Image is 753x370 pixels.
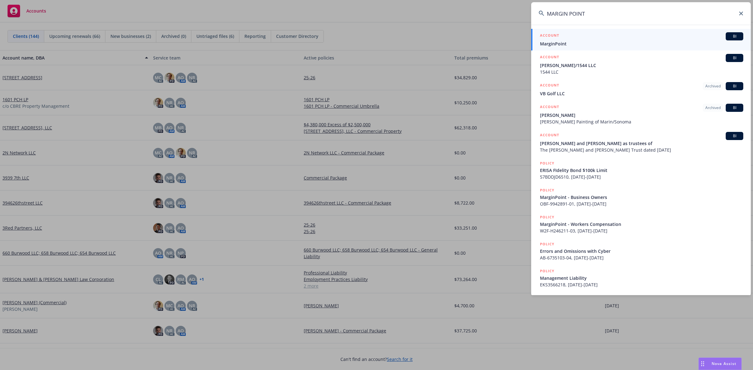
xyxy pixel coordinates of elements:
[540,132,559,139] h5: ACCOUNT
[540,69,743,75] span: 1544 LLC
[728,133,741,139] span: BI
[540,221,743,227] span: MarginPoint - Workers Compensation
[728,55,741,61] span: BI
[540,187,554,193] h5: POLICY
[540,254,743,261] span: AB-6735103-04, [DATE]-[DATE]
[531,50,751,79] a: ACCOUNTBI[PERSON_NAME]/1544 LLC1544 LLC
[531,237,751,264] a: POLICYErrors and Omissions with CyberAB-6735103-04, [DATE]-[DATE]
[540,104,559,111] h5: ACCOUNT
[531,128,751,157] a: ACCOUNTBI[PERSON_NAME] and [PERSON_NAME] as trustees ofThe [PERSON_NAME] and [PERSON_NAME] Trust ...
[540,118,743,125] span: [PERSON_NAME] Painting of Marin/Sonoma
[728,83,741,89] span: BI
[540,90,743,97] span: VB Golf LLC
[531,264,751,291] a: POLICYManagement LiabilityEKS3566218, [DATE]-[DATE]
[540,268,554,274] h5: POLICY
[699,358,707,370] div: Drag to move
[531,211,751,237] a: POLICYMarginPoint - Workers CompensationW2F-H246211-03, [DATE]-[DATE]
[540,227,743,234] span: W2F-H246211-03, [DATE]-[DATE]
[531,100,751,128] a: ACCOUNTArchivedBI[PERSON_NAME][PERSON_NAME] Painting of Marin/Sonoma
[540,140,743,147] span: [PERSON_NAME] and [PERSON_NAME] as trustees of
[540,174,743,180] span: 57BDDJD6510, [DATE]-[DATE]
[531,2,751,25] input: Search...
[728,105,741,111] span: BI
[540,112,743,118] span: [PERSON_NAME]
[531,157,751,184] a: POLICYERISA FIdelity Bond $100k Limit57BDDJD6510, [DATE]-[DATE]
[540,214,554,220] h5: POLICY
[540,32,559,40] h5: ACCOUNT
[705,105,721,111] span: Archived
[540,40,743,47] span: MarginPoint
[540,147,743,153] span: The [PERSON_NAME] and [PERSON_NAME] Trust dated [DATE]
[540,281,743,288] span: EKS3566218, [DATE]-[DATE]
[531,79,751,100] a: ACCOUNTArchivedBIVB Golf LLC
[728,34,741,39] span: BI
[531,29,751,50] a: ACCOUNTBIMarginPoint
[698,357,742,370] button: Nova Assist
[540,201,743,207] span: OBF-9942891-01, [DATE]-[DATE]
[705,83,721,89] span: Archived
[540,241,554,247] h5: POLICY
[712,361,736,366] span: Nova Assist
[540,160,554,166] h5: POLICY
[540,54,559,61] h5: ACCOUNT
[540,248,743,254] span: Errors and Omissions with Cyber
[540,82,559,90] h5: ACCOUNT
[540,194,743,201] span: MarginPoint - Business Owners
[540,167,743,174] span: ERISA FIdelity Bond $100k Limit
[531,184,751,211] a: POLICYMarginPoint - Business OwnersOBF-9942891-01, [DATE]-[DATE]
[540,275,743,281] span: Management Liability
[540,62,743,69] span: [PERSON_NAME]/1544 LLC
